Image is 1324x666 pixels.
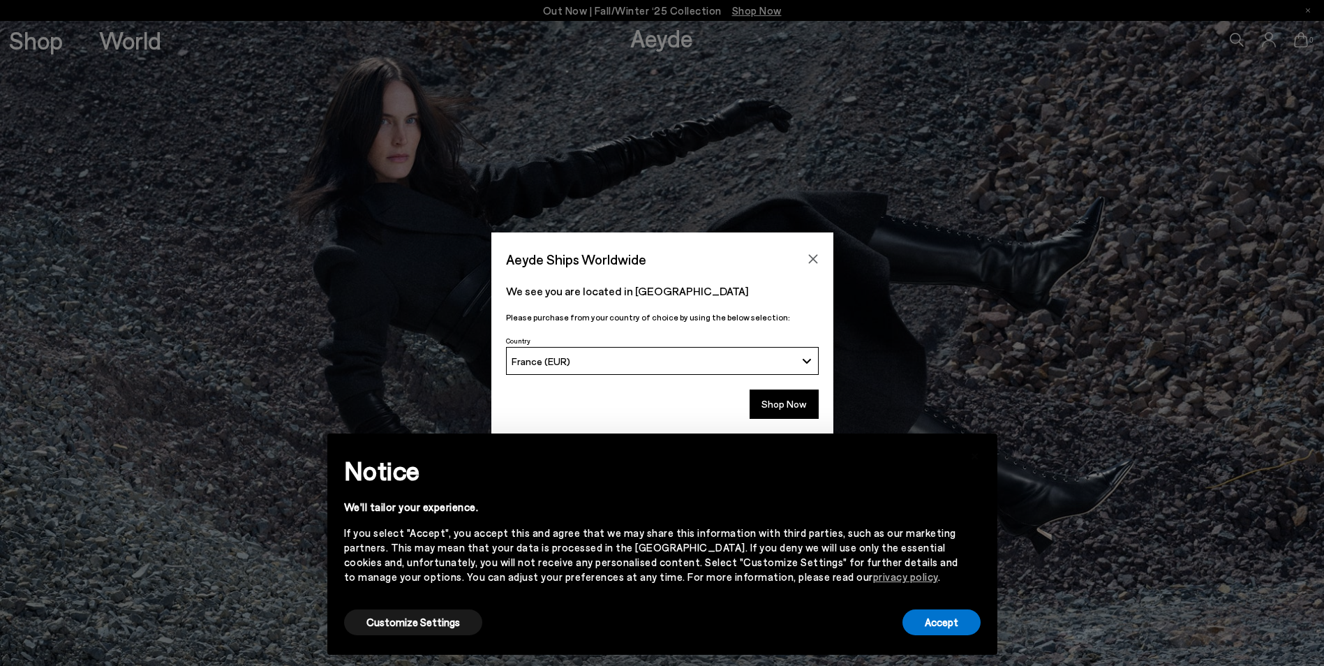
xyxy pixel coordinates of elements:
[902,609,981,635] button: Accept
[344,526,958,584] div: If you select "Accept", you accept this and agree that we may share this information with third p...
[506,336,530,345] span: Country
[344,500,958,515] div: We'll tailor your experience.
[970,444,980,464] span: ×
[750,390,819,419] button: Shop Now
[512,355,570,367] span: France (EUR)
[344,609,482,635] button: Customize Settings
[506,283,819,299] p: We see you are located in [GEOGRAPHIC_DATA]
[506,311,819,324] p: Please purchase from your country of choice by using the below selection:
[803,249,824,269] button: Close
[344,452,958,489] h2: Notice
[873,570,938,583] a: privacy policy
[506,247,646,272] span: Aeyde Ships Worldwide
[958,438,992,471] button: Close this notice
